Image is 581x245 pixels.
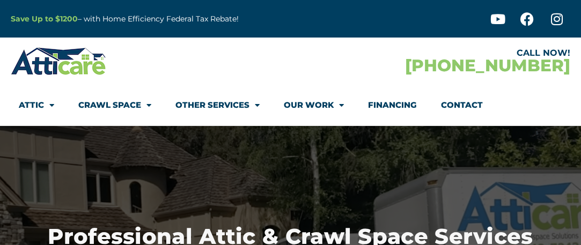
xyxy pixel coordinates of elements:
a: Attic [19,93,54,117]
a: Our Work [284,93,344,117]
a: Contact [441,93,483,117]
a: Save Up to $1200 [11,14,78,24]
a: Crawl Space [78,93,151,117]
nav: Menu [19,93,562,117]
div: CALL NOW! [291,49,571,57]
p: – with Home Efficiency Federal Tax Rebate! [11,13,340,25]
a: Other Services [175,93,260,117]
a: Financing [368,93,417,117]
